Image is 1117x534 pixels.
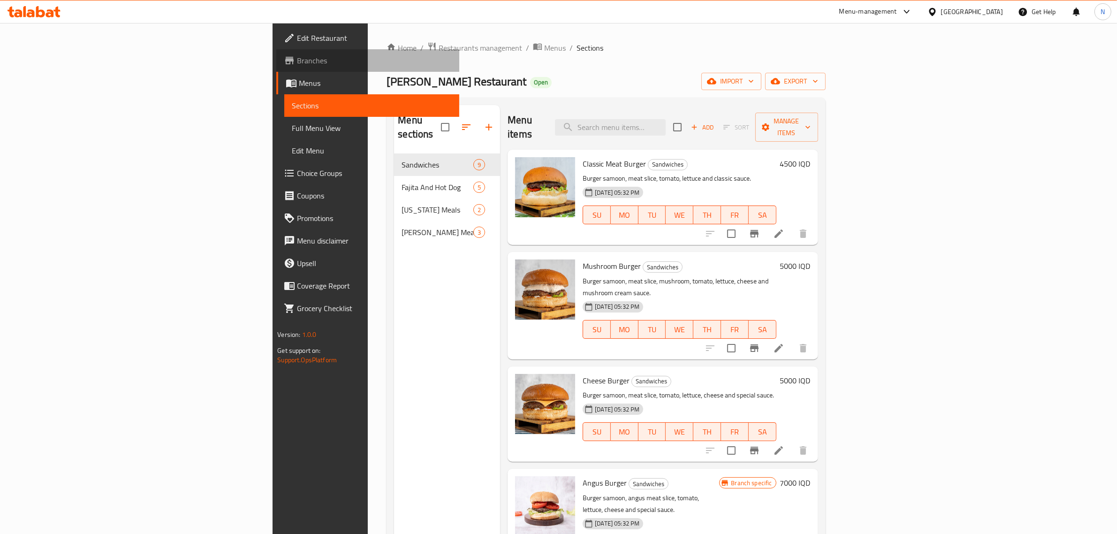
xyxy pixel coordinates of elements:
div: [PERSON_NAME] Meals3 [394,221,500,244]
span: Manage items [763,115,811,139]
button: FR [721,422,749,441]
button: TU [638,320,666,339]
a: Menus [276,72,459,94]
button: WE [666,422,693,441]
button: delete [792,337,814,359]
span: Edit Menu [292,145,452,156]
button: Manage items [755,113,818,142]
span: Select to update [722,338,741,358]
a: Branches [276,49,459,72]
span: Add item [687,120,717,135]
span: Coverage Report [297,280,452,291]
span: Menus [299,77,452,89]
button: TU [638,206,666,224]
span: Sandwiches [402,159,473,170]
a: Edit Restaurant [276,27,459,49]
span: Branches [297,55,452,66]
span: [DATE] 05:32 PM [591,519,643,528]
li: / [526,42,529,53]
span: TU [642,425,662,439]
a: Full Menu View [284,117,459,139]
div: [US_STATE] Meals2 [394,198,500,221]
img: Cheese Burger [515,374,575,434]
span: FR [725,208,745,222]
input: search [555,119,666,136]
div: Sandwiches9 [394,153,500,176]
a: Choice Groups [276,162,459,184]
span: Sort sections [455,116,478,138]
img: Mushroom Burger [515,259,575,320]
span: Select section [668,117,687,137]
span: SU [587,323,607,336]
div: items [473,227,485,238]
button: SU [583,422,611,441]
button: Add section [478,116,500,138]
div: Sandwiches [631,376,671,387]
button: import [701,73,761,90]
button: WE [666,206,693,224]
a: Upsell [276,252,459,275]
div: Kentucky Meals [402,204,473,215]
span: Sandwiches [629,479,668,489]
p: Burger samoon, meat slice, tomato, lettuce and classic sauce. [583,173,776,184]
p: Burger samoon, meat slice, tomato, lettuce, cheese and special sauce. [583,389,776,401]
span: WE [669,208,690,222]
span: Angus Burger [583,476,627,490]
span: Fajita And Hot Dog [402,182,473,193]
button: TH [693,206,721,224]
span: 3 [474,228,485,237]
button: TH [693,422,721,441]
span: TH [697,323,717,336]
span: Menu disclaimer [297,235,452,246]
span: TU [642,323,662,336]
span: [DATE] 05:32 PM [591,302,643,311]
span: SU [587,208,607,222]
span: Full Menu View [292,122,452,134]
span: [US_STATE] Meals [402,204,473,215]
span: TH [697,425,717,439]
button: WE [666,320,693,339]
span: 9 [474,160,485,169]
button: SA [749,206,776,224]
button: Branch-specific-item [743,222,766,245]
button: FR [721,320,749,339]
span: TH [697,208,717,222]
span: Sandwiches [643,262,682,273]
h6: 7000 IQD [780,476,811,489]
button: MO [611,422,638,441]
button: Branch-specific-item [743,337,766,359]
a: Menu disclaimer [276,229,459,252]
div: items [473,159,485,170]
button: SA [749,320,776,339]
span: 1.0.0 [302,328,317,341]
span: Classic Meat Burger [583,157,646,171]
span: Select to update [722,441,741,460]
span: N [1101,7,1105,17]
span: Sandwiches [648,159,687,170]
div: Rizo Meals [402,227,473,238]
span: Coupons [297,190,452,201]
button: MO [611,206,638,224]
div: Open [530,77,552,88]
a: Menus [533,42,566,54]
a: Edit menu item [773,343,784,354]
button: Add [687,120,717,135]
span: SU [587,425,607,439]
button: FR [721,206,749,224]
button: export [765,73,826,90]
div: Sandwiches [648,159,688,170]
span: Select all sections [435,117,455,137]
span: SA [752,425,773,439]
span: Choice Groups [297,168,452,179]
h6: 5000 IQD [780,259,811,273]
span: TU [642,208,662,222]
button: SU [583,206,611,224]
nav: Menu sections [394,150,500,247]
button: TH [693,320,721,339]
span: import [709,76,754,87]
span: SA [752,208,773,222]
a: Coverage Report [276,275,459,297]
button: delete [792,439,814,462]
span: MO [615,425,635,439]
